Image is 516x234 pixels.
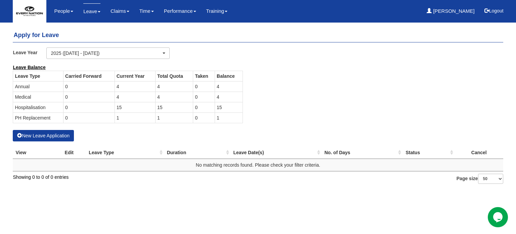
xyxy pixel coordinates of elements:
[13,65,45,70] b: Leave Balance
[164,3,196,19] a: Performance
[63,102,115,112] td: 0
[63,81,115,92] td: 0
[52,146,86,159] th: Edit
[115,92,155,102] td: 4
[480,3,508,19] button: Logout
[478,174,503,184] select: Page size
[193,71,215,81] th: Taken
[322,146,403,159] th: No. of Days : activate to sort column ascending
[215,81,243,92] td: 4
[86,146,164,159] th: Leave Type : activate to sort column ascending
[164,146,231,159] th: Duration : activate to sort column ascending
[156,102,193,112] td: 15
[83,3,100,19] a: Leave
[115,71,155,81] th: Current Year
[13,71,63,81] th: Leave Type
[54,3,73,19] a: People
[156,71,193,81] th: Total Quota
[427,3,475,19] a: [PERSON_NAME]
[13,47,46,57] label: Leave Year
[156,92,193,102] td: 4
[13,130,74,141] button: New Leave Application
[46,47,169,59] button: 2025 ([DATE] - [DATE])
[115,102,155,112] td: 15
[215,112,243,123] td: 1
[488,207,509,227] iframe: chat widget
[231,146,322,159] th: Leave Date(s) : activate to sort column ascending
[193,81,215,92] td: 0
[193,102,215,112] td: 0
[63,92,115,102] td: 0
[111,3,129,19] a: Claims
[455,146,503,159] th: Cancel
[13,146,52,159] th: View
[156,81,193,92] td: 4
[206,3,228,19] a: Training
[63,112,115,123] td: 0
[215,71,243,81] th: Balance
[115,112,155,123] td: 1
[215,92,243,102] td: 4
[193,112,215,123] td: 0
[51,50,161,57] div: 2025 ([DATE] - [DATE])
[403,146,455,159] th: Status : activate to sort column ascending
[13,159,503,171] td: No matching records found. Please check your filter criteria.
[13,102,63,112] td: Hospitalisation
[13,92,63,102] td: Medical
[13,29,503,42] h4: Apply for Leave
[193,92,215,102] td: 0
[13,112,63,123] td: PH Replacement
[139,3,154,19] a: Time
[215,102,243,112] td: 15
[13,81,63,92] td: Annual
[457,174,503,184] label: Page size
[63,71,115,81] th: Carried Forward
[115,81,155,92] td: 4
[156,112,193,123] td: 1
